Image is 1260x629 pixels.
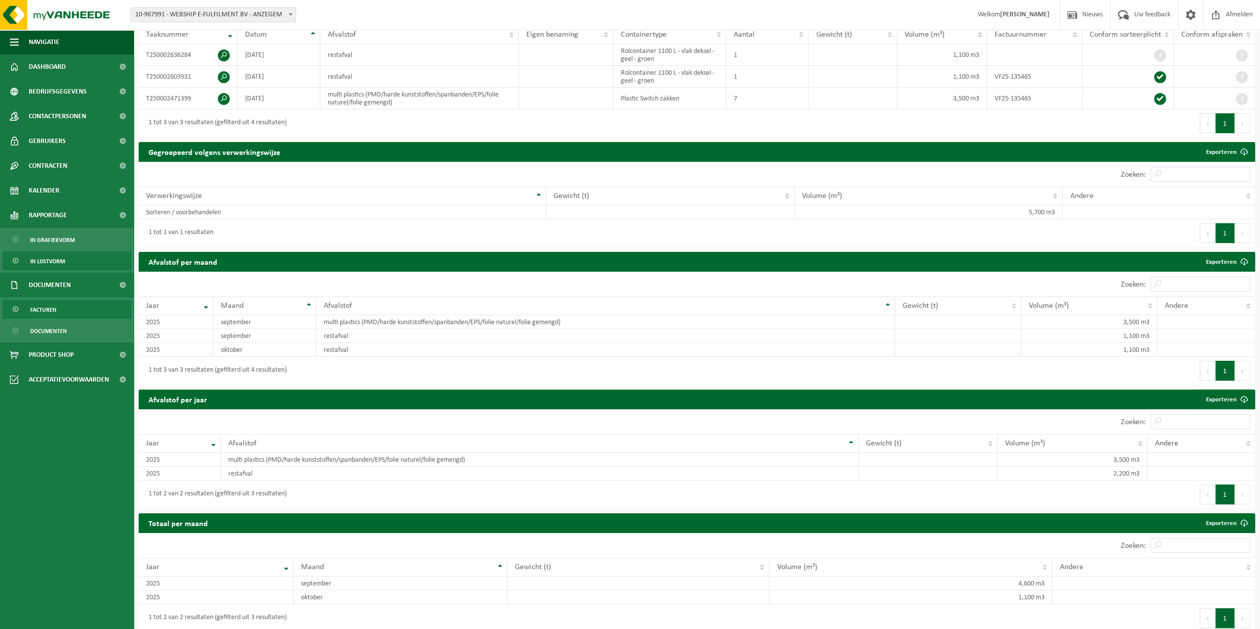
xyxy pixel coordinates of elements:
span: 10-967991 - WEBSHIP E-FULFILMENT BV - ANZEGEM [131,7,296,22]
a: Facturen [2,300,131,319]
span: Gewicht (t) [554,192,589,200]
td: 5,700 m3 [795,205,1063,219]
td: september [213,329,316,343]
td: [DATE] [238,44,320,66]
span: Contactpersonen [29,104,86,129]
span: Rapportage [29,203,67,228]
div: 1 tot 2 van 2 resultaten (gefilterd uit 3 resultaten) [144,609,287,627]
span: Facturen [30,300,56,319]
span: Acceptatievoorwaarden [29,367,109,392]
label: Zoeken: [1121,542,1146,550]
td: 2025 [139,343,213,357]
span: Conform sorteerplicht [1090,31,1161,39]
td: 7 [726,88,808,109]
span: 10-967991 - WEBSHIP E-FULFILMENT BV - ANZEGEM [131,8,296,22]
h2: Afvalstof per maand [139,252,227,271]
td: 2025 [139,329,213,343]
a: Exporteren [1198,513,1254,533]
span: Documenten [30,322,67,340]
div: 1 tot 1 van 1 resultaten [144,224,213,242]
span: Jaar [146,302,159,310]
button: Next [1235,113,1250,133]
td: restafval [316,329,895,343]
td: 1 [726,66,808,88]
label: Zoeken: [1121,171,1146,179]
td: 2025 [139,467,221,481]
a: Documenten [2,321,131,340]
td: 3,500 m3 [897,88,987,109]
td: 2025 [139,577,294,590]
span: Maand [221,302,244,310]
td: multi plastics (PMD/harde kunststoffen/spanbanden/EPS/folie naturel/folie gemengd) [320,88,519,109]
div: 1 tot 3 van 3 resultaten (gefilterd uit 4 resultaten) [144,114,287,132]
h2: Gegroepeerd volgens verwerkingswijze [139,142,290,161]
td: [DATE] [238,88,320,109]
span: Maand [301,563,324,571]
span: Volume (m³) [777,563,817,571]
button: 1 [1215,361,1235,381]
td: 3,500 m3 [1021,315,1158,329]
td: 4,600 m3 [769,577,1052,590]
td: 2025 [139,590,294,604]
td: 1,100 m3 [897,66,987,88]
a: In grafiekvorm [2,230,131,249]
span: Factuurnummer [995,31,1047,39]
td: 3,500 m3 [998,453,1148,467]
span: Aantal [734,31,755,39]
span: Verwerkingswijze [146,192,202,200]
div: 1 tot 3 van 3 resultaten (gefilterd uit 4 resultaten) [144,362,287,380]
span: Containertype [621,31,666,39]
span: Documenten [29,273,71,297]
td: oktober [294,590,508,604]
td: september [294,577,508,590]
td: oktober [213,343,316,357]
span: Andere [1070,192,1093,200]
button: Previous [1200,113,1215,133]
button: 1 [1215,223,1235,243]
td: 1,100 m3 [897,44,987,66]
span: Contracten [29,153,67,178]
td: [DATE] [238,66,320,88]
td: Sorteren / voorbehandelen [139,205,546,219]
strong: [PERSON_NAME] [1000,11,1050,18]
span: Afvalstof [328,31,356,39]
td: 2,200 m3 [998,467,1148,481]
button: Next [1235,608,1250,628]
td: 2025 [139,453,221,467]
button: 1 [1215,484,1235,504]
span: Product Shop [29,342,74,367]
td: T250002471399 [139,88,238,109]
button: Previous [1200,361,1215,381]
td: VF25-135465 [987,88,1082,109]
span: Gewicht (t) [515,563,551,571]
span: Eigen benaming [526,31,578,39]
h2: Afvalstof per jaar [139,389,217,409]
td: restafval [316,343,895,357]
td: Rolcontainer 1100 L - vlak deksel - geel - groen [613,44,726,66]
td: VF25-135465 [987,66,1082,88]
span: Andere [1155,439,1178,447]
span: Afvalstof [324,302,352,310]
span: Volume (m³) [802,192,842,200]
td: 1,100 m3 [1021,329,1158,343]
span: Afvalstof [228,439,256,447]
span: In lijstvorm [30,252,65,271]
div: 1 tot 2 van 2 resultaten (gefilterd uit 3 resultaten) [144,485,287,503]
button: Next [1235,484,1250,504]
span: Gewicht (t) [903,302,938,310]
span: Volume (m³) [1005,439,1045,447]
span: Jaar [146,563,159,571]
span: Jaar [146,439,159,447]
span: Dashboard [29,54,66,79]
a: Exporteren [1198,142,1254,162]
td: multi plastics (PMD/harde kunststoffen/spanbanden/EPS/folie naturel/folie gemengd) [221,453,858,467]
td: T250002636284 [139,44,238,66]
span: Taaknummer [146,31,189,39]
td: restafval [221,467,858,481]
span: Kalender [29,178,59,203]
span: Navigatie [29,30,59,54]
button: Next [1235,361,1250,381]
a: Exporteren [1198,252,1254,272]
td: Rolcontainer 1100 L - vlak deksel - geel - groen [613,66,726,88]
span: Andere [1059,563,1083,571]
